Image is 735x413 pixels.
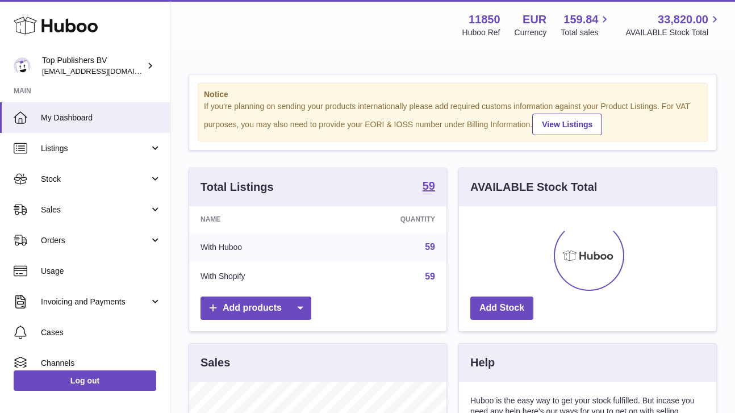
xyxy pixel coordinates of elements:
a: 159.84 Total sales [561,12,611,38]
span: 33,820.00 [658,12,708,27]
span: Usage [41,266,161,277]
span: Channels [41,358,161,369]
th: Quantity [328,206,446,232]
a: View Listings [532,114,602,135]
td: With Huboo [189,232,328,262]
div: If you're planning on sending your products internationally please add required customs informati... [204,101,701,135]
h3: Total Listings [201,180,274,195]
h3: AVAILABLE Stock Total [470,180,597,195]
span: Orders [41,235,149,246]
span: AVAILABLE Stock Total [625,27,721,38]
strong: 59 [423,180,435,191]
strong: EUR [523,12,546,27]
a: 59 [423,180,435,194]
a: Add products [201,297,311,320]
h3: Help [470,355,495,370]
span: [EMAIL_ADDRESS][DOMAIN_NAME] [42,66,167,76]
img: accounts@fantasticman.com [14,57,31,74]
h3: Sales [201,355,230,370]
strong: 11850 [469,12,500,27]
span: Total sales [561,27,611,38]
a: 59 [425,272,435,281]
a: Add Stock [470,297,533,320]
a: Log out [14,370,156,391]
div: Huboo Ref [462,27,500,38]
span: Cases [41,327,161,338]
div: Currency [515,27,547,38]
td: With Shopify [189,262,328,291]
span: Sales [41,205,149,215]
span: My Dashboard [41,112,161,123]
strong: Notice [204,89,701,100]
span: Stock [41,174,149,185]
span: Invoicing and Payments [41,297,149,307]
div: Top Publishers BV [42,55,144,77]
span: 159.84 [563,12,598,27]
a: 59 [425,242,435,252]
th: Name [189,206,328,232]
a: 33,820.00 AVAILABLE Stock Total [625,12,721,38]
span: Listings [41,143,149,154]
